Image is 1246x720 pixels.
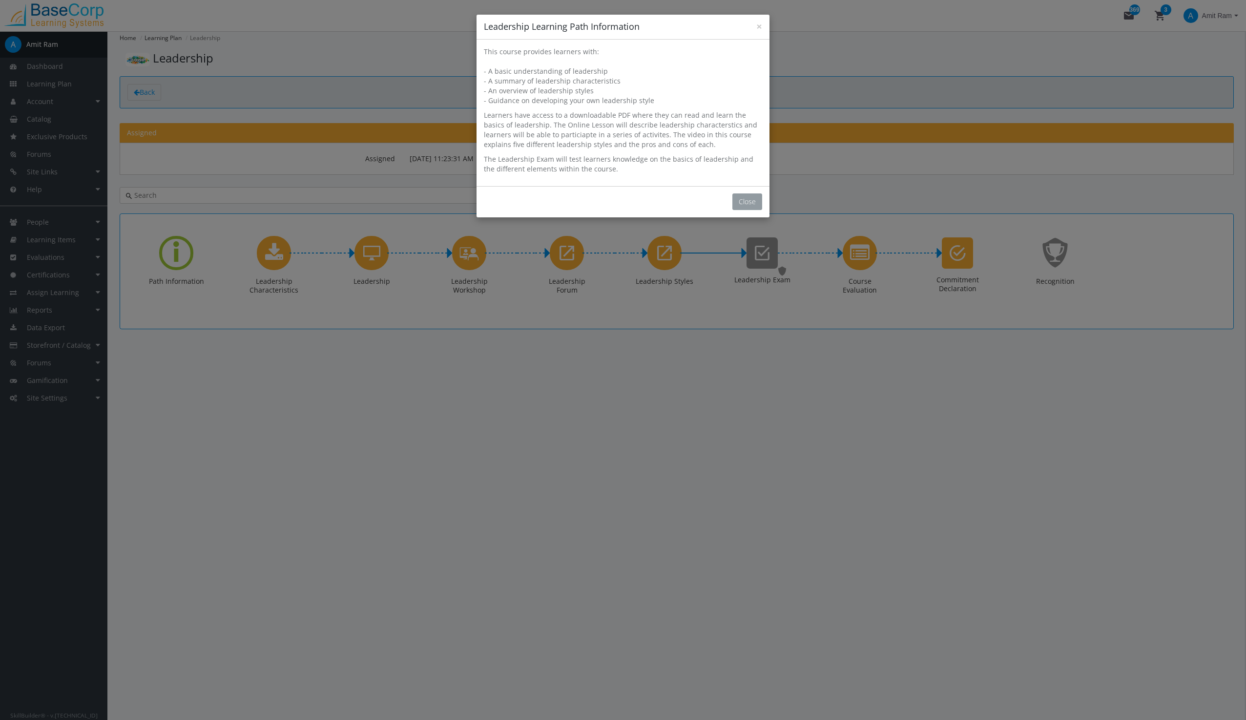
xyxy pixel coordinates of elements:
button: Close [732,193,762,210]
span: - A summary of leadership characteristics [484,76,621,85]
h4: Leadership Learning Path Information [484,21,762,33]
button: × [756,21,762,32]
span: - Guidance on developing your own leadership style [484,96,654,105]
span: - A basic understanding of leadership [484,66,608,76]
span: Learners have access to a downloadable PDF where they can read and learn the basics of leadership... [484,110,757,149]
span: This course provides learners with: [484,47,599,56]
span: The Leadership Exam will test learners knowledge on the basics of leadership and the different el... [484,154,753,173]
span: - An overview of leadership styles [484,86,594,95]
